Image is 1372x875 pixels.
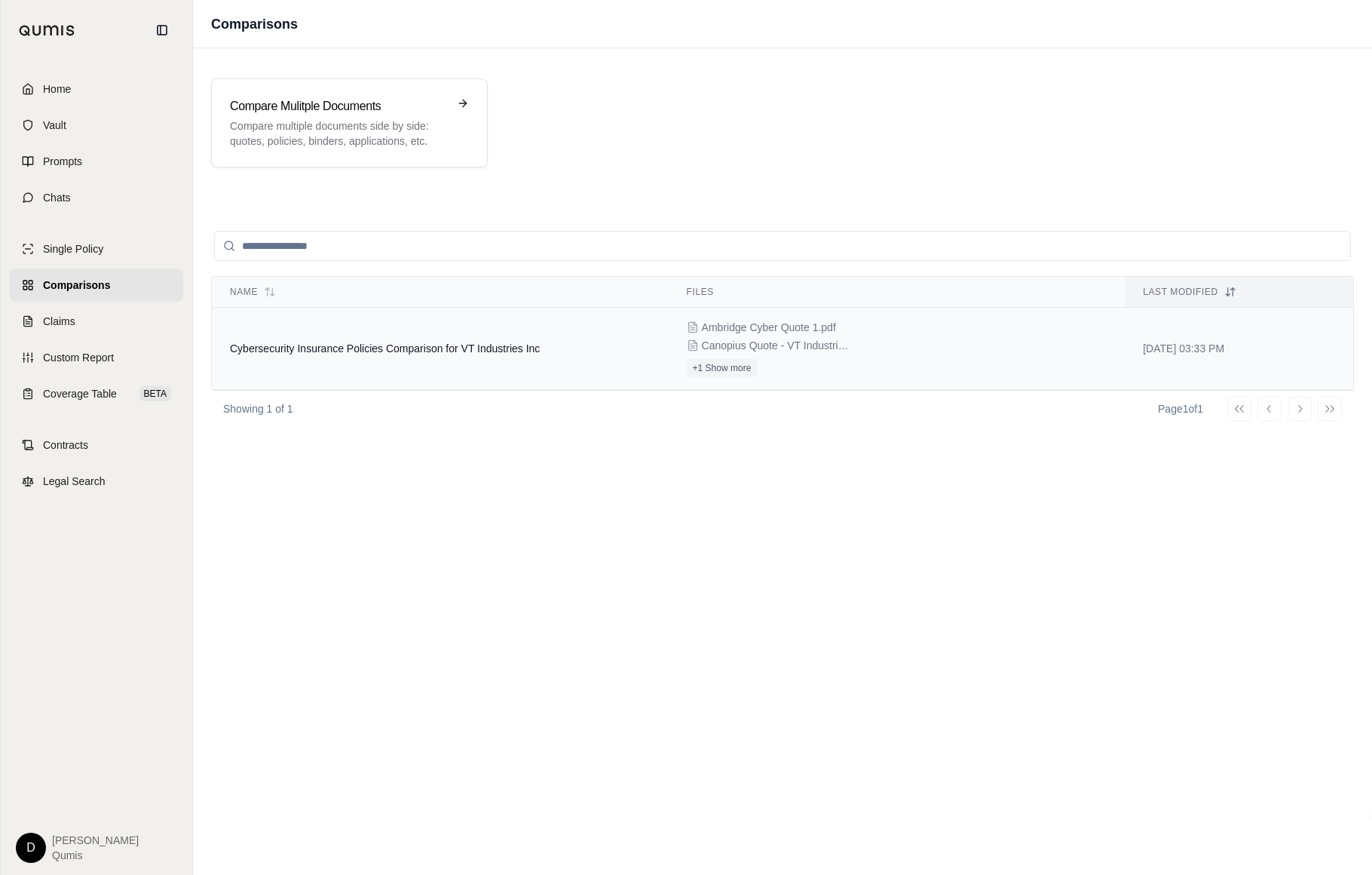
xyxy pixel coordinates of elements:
p: Compare multiple documents side by side: quotes, policies, binders, applications, etc. [230,118,448,149]
span: Qumis [52,848,139,863]
div: Name [230,286,651,298]
span: Ambridge Cyber Quote 1.pdf [702,320,836,335]
span: Contracts [43,437,88,453]
h1: Comparisons [211,14,298,35]
span: Cybersecurity Insurance Policies Comparison for VT Industries Inc [230,342,540,355]
span: BETA [139,386,171,401]
span: Canopius Quote - VT Industries 1.pdf [702,338,853,353]
img: Qumis Logo [19,25,75,36]
span: Coverage Table [43,386,117,401]
span: Claims [43,314,75,329]
th: Files [669,277,1125,308]
a: Claims [10,305,183,338]
a: Single Policy [10,232,183,266]
a: Chats [10,181,183,214]
div: Last modified [1143,286,1335,298]
button: +1 Show more [687,359,758,377]
p: Showing 1 of 1 [223,401,293,416]
span: Vault [43,118,66,133]
a: Home [10,72,183,106]
a: Prompts [10,145,183,178]
span: Chats [43,190,71,205]
span: Legal Search [43,474,106,489]
span: Comparisons [43,278,110,293]
a: Contracts [10,428,183,462]
button: Collapse sidebar [150,18,174,42]
div: Page 1 of 1 [1158,401,1203,416]
span: Custom Report [43,350,114,365]
a: Vault [10,109,183,142]
span: Prompts [43,154,82,169]
a: Coverage TableBETA [10,377,183,410]
span: Single Policy [43,241,103,256]
div: D [16,833,46,863]
td: [DATE] 03:33 PM [1125,308,1353,390]
a: Legal Search [10,465,183,498]
span: [PERSON_NAME] [52,833,139,848]
span: Home [43,81,71,97]
a: Comparisons [10,269,183,302]
h3: Compare Mulitple Documents [230,97,448,115]
a: Custom Report [10,341,183,374]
